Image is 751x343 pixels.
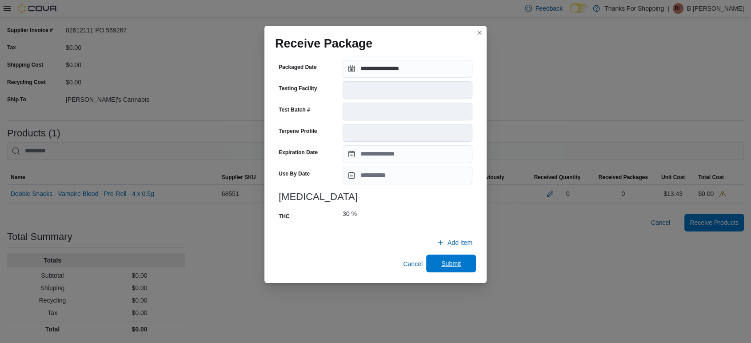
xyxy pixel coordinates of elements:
label: Terpene Profile [279,128,317,135]
button: Cancel [399,255,426,273]
span: Cancel [403,259,423,268]
label: Test Batch # [279,106,310,113]
label: Testing Facility [279,85,317,92]
input: Press the down key to open a popover containing a calendar. [343,60,472,78]
input: Press the down key to open a popover containing a calendar. [343,145,472,163]
h1: Receive Package [275,36,372,51]
span: Add Item [447,238,472,247]
button: Add Item [433,234,476,251]
label: Packaged Date [279,64,316,71]
label: THC [279,213,290,220]
button: Closes this modal window [474,28,485,38]
p: 30 [343,209,350,218]
input: Press the down key to open a popover containing a calendar. [343,167,472,184]
label: Use By Date [279,170,310,177]
h3: [MEDICAL_DATA] [279,191,472,202]
label: Expiration Date [279,149,318,156]
div: % [351,209,356,218]
span: Submit [441,259,461,268]
button: Submit [426,255,476,272]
